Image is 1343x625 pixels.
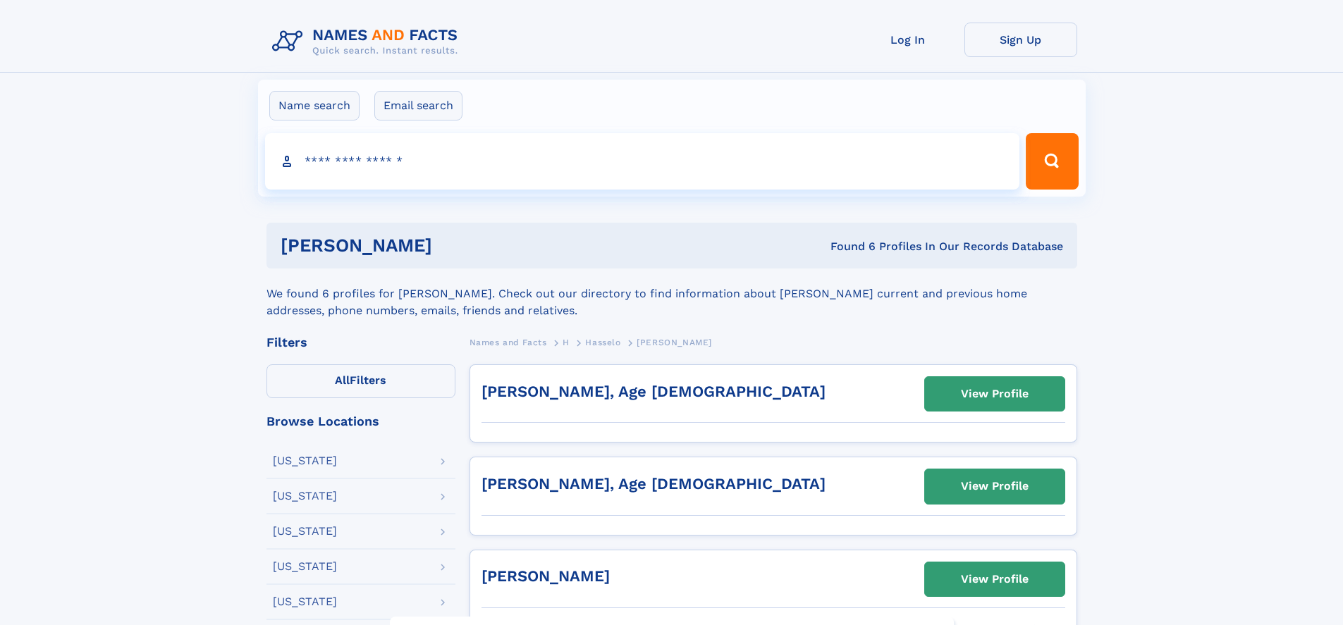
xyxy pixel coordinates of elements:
a: [PERSON_NAME], Age [DEMOGRAPHIC_DATA] [482,383,826,400]
a: View Profile [925,377,1065,411]
img: Logo Names and Facts [266,23,470,61]
a: Sign Up [964,23,1077,57]
div: Filters [266,336,455,349]
button: Search Button [1026,133,1078,190]
div: [US_STATE] [273,526,337,537]
span: All [335,373,350,387]
a: View Profile [925,562,1065,596]
div: Browse Locations [266,415,455,428]
span: [PERSON_NAME] [637,338,712,347]
a: [PERSON_NAME], Age [DEMOGRAPHIC_DATA] [482,475,826,493]
label: Name search [269,91,360,120]
span: Hasselo [585,338,620,347]
h1: [PERSON_NAME] [281,237,632,254]
div: View Profile [961,470,1029,502]
div: [US_STATE] [273,455,337,466]
a: Hasselo [585,333,620,351]
input: search input [265,133,1020,190]
a: View Profile [925,469,1065,503]
a: H [563,333,570,351]
div: View Profile [961,563,1029,595]
div: View Profile [961,378,1029,410]
a: [PERSON_NAME] [482,567,610,585]
label: Filters [266,364,455,398]
div: [US_STATE] [273,490,337,502]
a: Names and Facts [470,333,547,351]
div: We found 6 profiles for [PERSON_NAME]. Check out our directory to find information about [PERSON_... [266,268,1077,319]
div: Found 6 Profiles In Our Records Database [631,239,1063,254]
span: H [563,338,570,347]
div: [US_STATE] [273,561,337,572]
div: [US_STATE] [273,596,337,607]
a: Log In [852,23,964,57]
label: Email search [374,91,462,120]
